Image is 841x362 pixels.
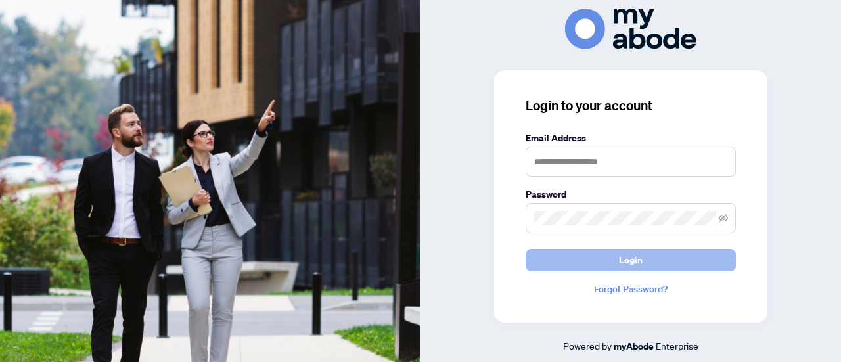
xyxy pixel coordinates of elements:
[619,250,643,271] span: Login
[526,282,736,296] a: Forgot Password?
[526,97,736,115] h3: Login to your account
[563,340,612,351] span: Powered by
[719,214,728,223] span: eye-invisible
[614,339,654,353] a: myAbode
[526,131,736,145] label: Email Address
[526,187,736,202] label: Password
[526,249,736,271] button: Login
[656,340,698,351] span: Enterprise
[565,9,696,49] img: ma-logo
